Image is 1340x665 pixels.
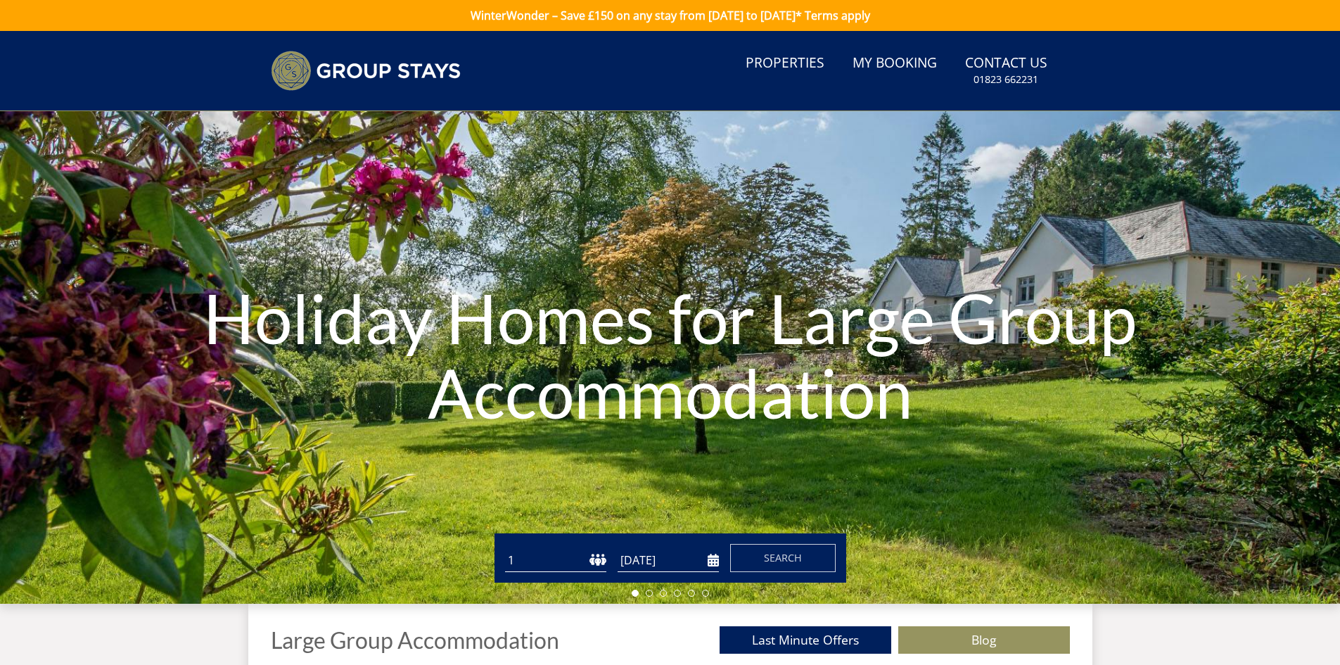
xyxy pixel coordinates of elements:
small: 01823 662231 [974,72,1038,87]
a: My Booking [847,48,943,80]
input: Arrival Date [618,549,719,572]
img: Group Stays [271,51,461,91]
h1: Holiday Homes for Large Group Accommodation [201,253,1140,457]
a: Properties [740,48,830,80]
a: Contact Us01823 662231 [959,48,1053,94]
button: Search [730,544,836,572]
span: Search [764,551,802,564]
a: Last Minute Offers [720,626,891,654]
h1: Large Group Accommodation [271,628,559,652]
a: Blog [898,626,1070,654]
